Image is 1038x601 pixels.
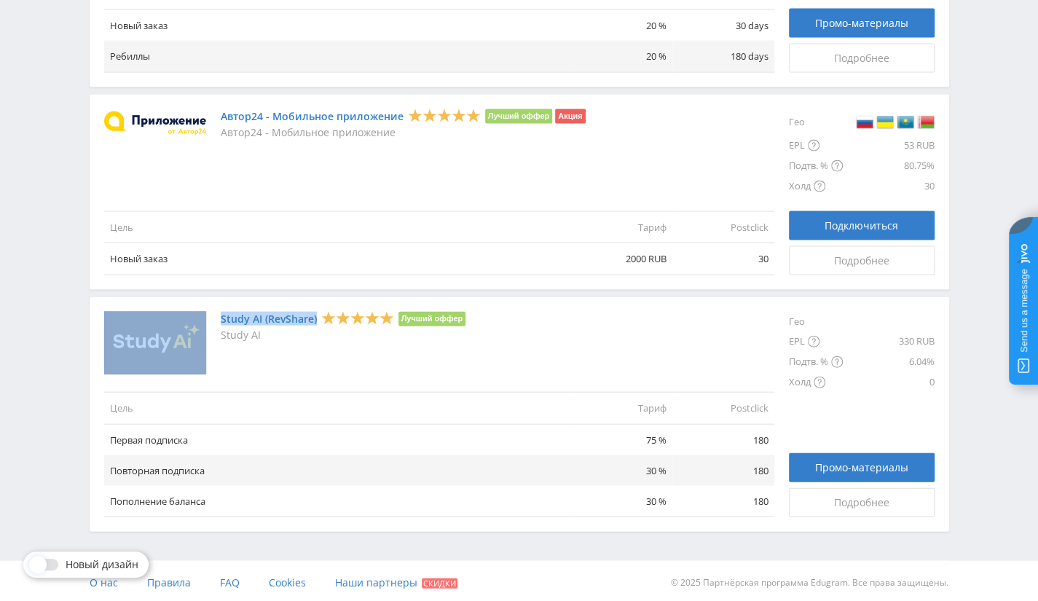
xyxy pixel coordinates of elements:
td: Тариф [570,212,672,243]
td: 180 [672,486,774,517]
span: Скидки [422,578,457,589]
td: Ребиллы [104,41,570,72]
td: Цель [104,212,570,243]
td: 20 % [570,10,672,42]
a: Study AI (RevShare) [221,313,317,325]
span: Промо-материалы [815,17,908,29]
span: Подробнее [834,255,889,267]
li: Лучший оффер [485,109,553,124]
img: Study AI (RevShare) [104,312,206,375]
td: Новый заказ [104,243,570,275]
td: 20 % [570,41,672,72]
span: Новый дизайн [66,559,138,570]
div: 5 Stars [321,310,394,326]
span: Cookies [269,576,306,589]
td: 30 [672,243,774,275]
td: 30 % [570,455,672,486]
div: 80.75% [843,156,935,176]
img: Автор24 - Мобильное приложение [104,111,206,135]
span: Подробнее [834,497,889,508]
td: Тариф [570,393,672,424]
div: Холд [789,176,843,197]
td: 75 % [570,424,672,455]
a: Подробнее [789,246,935,275]
div: 53 RUB [843,135,935,156]
span: О нас [90,576,118,589]
div: Подтв. % [789,156,843,176]
td: Postclick [672,212,774,243]
span: Наши партнеры [335,576,417,589]
div: Гео [789,312,843,331]
td: Повторная подписка [104,455,570,486]
td: Новый заказ [104,10,570,42]
div: Холд [789,372,843,393]
td: Пополнение баланса [104,486,570,517]
td: 30 % [570,486,672,517]
div: 30 [843,176,935,197]
td: 2000 RUB [570,243,672,275]
td: Postclick [672,393,774,424]
button: Подключиться [789,211,935,240]
div: 0 [843,372,935,393]
td: 180 days [672,41,774,72]
span: Подробнее [834,52,889,64]
div: 5 Stars [408,108,481,123]
div: 330 RUB [843,331,935,352]
span: Правила [147,576,191,589]
div: Гео [789,109,843,135]
a: Автор24 - Мобильное приложение [221,111,404,122]
td: Первая подписка [104,424,570,455]
p: Study AI [221,329,466,341]
a: Промо-материалы [789,9,935,38]
div: 6.04% [843,352,935,372]
span: Промо-материалы [815,462,908,474]
li: Лучший оффер [398,312,466,326]
td: 180 [672,424,774,455]
a: Подробнее [789,488,935,517]
td: Цель [104,393,570,424]
p: Автор24 - Мобильное приложение [221,127,586,138]
div: Подтв. % [789,352,843,372]
div: EPL [789,135,843,156]
td: 180 [672,455,774,486]
div: EPL [789,331,843,352]
a: Подробнее [789,44,935,73]
span: Подключиться [825,220,898,232]
td: 30 days [672,10,774,42]
span: FAQ [220,576,240,589]
li: Акция [555,109,585,124]
a: Промо-материалы [789,453,935,482]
